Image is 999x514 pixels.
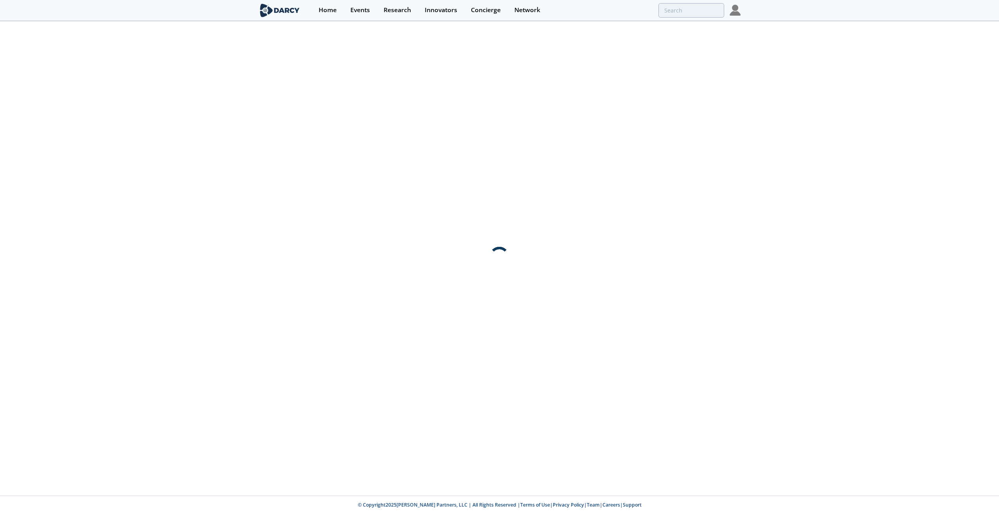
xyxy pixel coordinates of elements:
div: Innovators [425,7,457,13]
img: logo-wide.svg [258,4,301,17]
div: Concierge [471,7,501,13]
div: Network [514,7,540,13]
div: Research [384,7,411,13]
a: Careers [602,501,620,508]
img: Profile [730,5,741,16]
div: Home [319,7,337,13]
a: Terms of Use [520,501,550,508]
a: Support [623,501,642,508]
a: Team [587,501,600,508]
input: Advanced Search [658,3,724,18]
a: Privacy Policy [553,501,584,508]
p: © Copyright 2025 [PERSON_NAME] Partners, LLC | All Rights Reserved | | | | | [210,501,789,509]
div: Events [350,7,370,13]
